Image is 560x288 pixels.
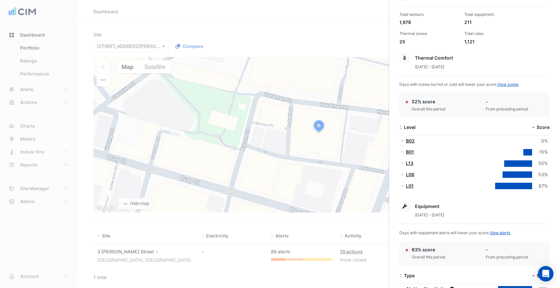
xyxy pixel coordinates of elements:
a: L08 [406,172,414,177]
span: [DATE] - [DATE] [415,213,444,217]
div: 1,978 [399,19,459,26]
div: 25 [399,38,459,45]
div: 0% [532,137,548,145]
div: Total sensors [399,12,459,17]
div: 67% [532,182,548,190]
div: 50% [532,160,548,167]
div: 53% [532,171,548,179]
div: - [486,246,528,253]
span: Type [404,273,415,278]
div: 211 [464,19,524,26]
div: - [486,98,528,105]
div: Total equipment [464,12,524,17]
div: 52% score [412,98,445,105]
span: Score [537,273,550,278]
div: 16% [532,148,548,156]
a: L01 [406,183,414,189]
a: View zones [497,82,518,87]
div: Thermal zones [399,31,459,37]
span: Equipment [415,203,439,209]
div: Total rules [464,31,524,37]
a: View alerts [490,230,510,235]
a: B02 [406,138,415,144]
a: B01 [406,149,414,155]
div: Overall this period [412,254,445,260]
span: Days with equipment alerts will lower your score. [399,230,510,235]
span: Days with zones too hot or cold will lower your score. [399,82,518,87]
div: From preceding period [486,106,528,112]
span: Score [537,124,550,130]
span: Level [404,124,416,130]
div: From preceding period [486,254,528,260]
div: 1,121 [464,38,524,45]
span: [DATE] - [DATE] [415,64,444,69]
span: Thermal Comfort [415,55,453,61]
div: Overall this period [412,106,445,112]
div: 63% score [412,246,445,253]
a: L13 [406,160,413,166]
div: Open Intercom Messenger [538,266,554,282]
